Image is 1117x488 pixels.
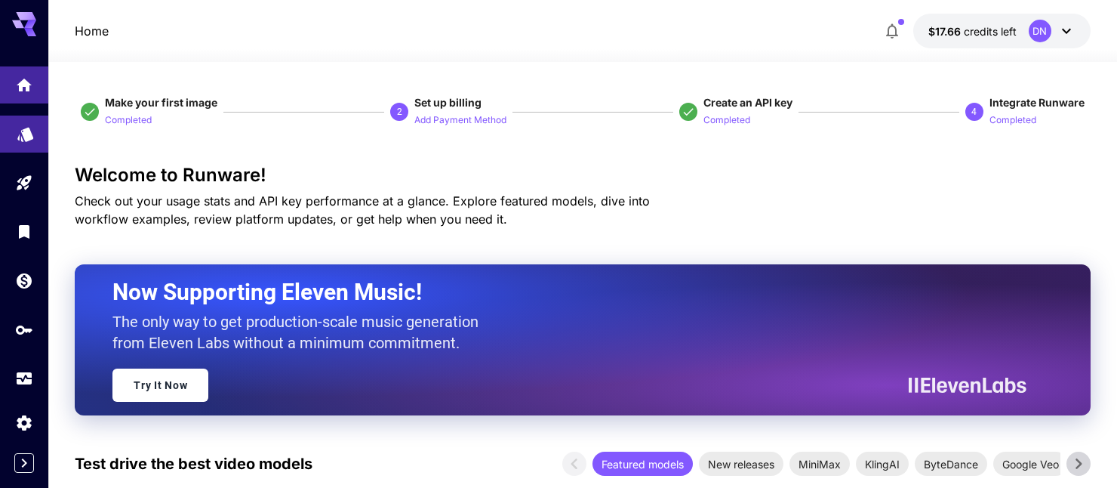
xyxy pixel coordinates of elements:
p: Completed [105,113,152,128]
p: 2 [397,105,402,119]
span: Featured models [592,456,693,472]
div: Featured models [592,452,693,476]
span: New releases [699,456,783,472]
span: ByteDance [915,456,987,472]
div: KlingAI [856,452,909,476]
h3: Welcome to Runware! [75,165,1090,186]
div: $17.66149 [928,23,1017,39]
span: Integrate Runware [989,96,1085,109]
p: Test drive the best video models [75,452,312,475]
button: Completed [703,110,750,128]
h2: Now Supporting Eleven Music! [112,278,1014,307]
div: Models [17,120,35,139]
div: API Keys [15,320,33,339]
span: Check out your usage stats and API key performance at a glance. Explore featured models, dive int... [75,193,650,227]
span: Google Veo [993,456,1068,472]
div: Settings [15,413,33,432]
p: Add Payment Method [414,113,506,128]
span: KlingAI [856,456,909,472]
div: Playground [15,174,33,193]
p: Completed [703,113,750,128]
div: Wallet [15,271,33,290]
div: Usage [15,369,33,388]
span: Make your first image [105,96,217,109]
button: Expand sidebar [14,453,34,473]
button: $17.66149DN [913,14,1091,48]
div: New releases [699,452,783,476]
div: Library [15,222,33,241]
div: Google Veo [993,452,1068,476]
a: Home [75,22,109,40]
div: MiniMax [789,452,850,476]
span: MiniMax [789,456,850,472]
nav: breadcrumb [75,22,109,40]
button: Completed [989,110,1036,128]
button: Add Payment Method [414,110,506,128]
span: Set up billing [414,96,482,109]
p: The only way to get production-scale music generation from Eleven Labs without a minimum commitment. [112,311,490,354]
p: Completed [989,113,1036,128]
div: ByteDance [915,452,987,476]
button: Completed [105,110,152,128]
span: $17.66 [928,25,964,38]
div: Home [15,71,33,90]
a: Try It Now [112,369,208,402]
span: credits left [964,25,1017,38]
p: 4 [971,105,977,119]
div: DN [1029,20,1051,42]
span: Create an API key [703,96,792,109]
